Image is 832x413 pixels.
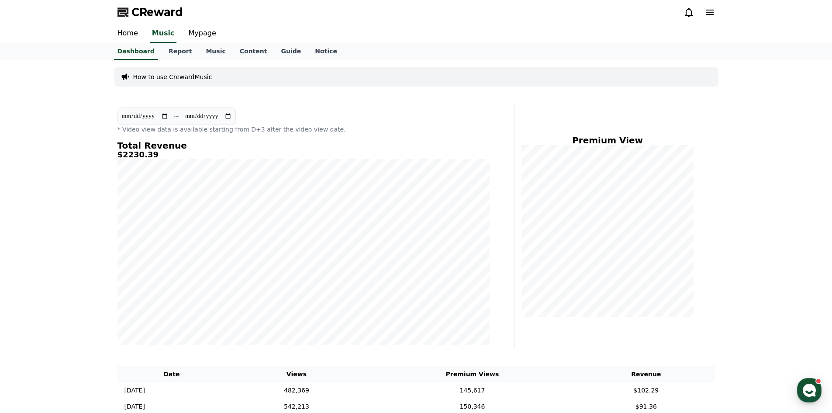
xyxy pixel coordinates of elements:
th: Views [226,366,367,382]
a: Music [150,24,176,43]
a: Dashboard [114,43,158,60]
span: CReward [131,5,183,19]
a: Home [110,24,145,43]
h5: $2230.39 [117,150,490,159]
p: ~ [174,111,180,121]
a: How to use CrewardMusic [133,73,212,81]
a: Report [162,43,199,60]
th: Revenue [577,366,715,382]
a: Content [233,43,274,60]
a: Notice [308,43,344,60]
a: Music [199,43,232,60]
p: * Video view data is available starting from D+3 after the video view date. [117,125,490,134]
p: [DATE] [124,402,145,411]
a: CReward [117,5,183,19]
h4: Total Revenue [117,141,490,150]
p: [DATE] [124,386,145,395]
td: 482,369 [226,382,367,399]
h4: Premium View [521,135,694,145]
th: Premium Views [367,366,577,382]
a: Guide [274,43,308,60]
a: Mypage [182,24,223,43]
td: 145,617 [367,382,577,399]
td: $102.29 [577,382,715,399]
th: Date [117,366,226,382]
